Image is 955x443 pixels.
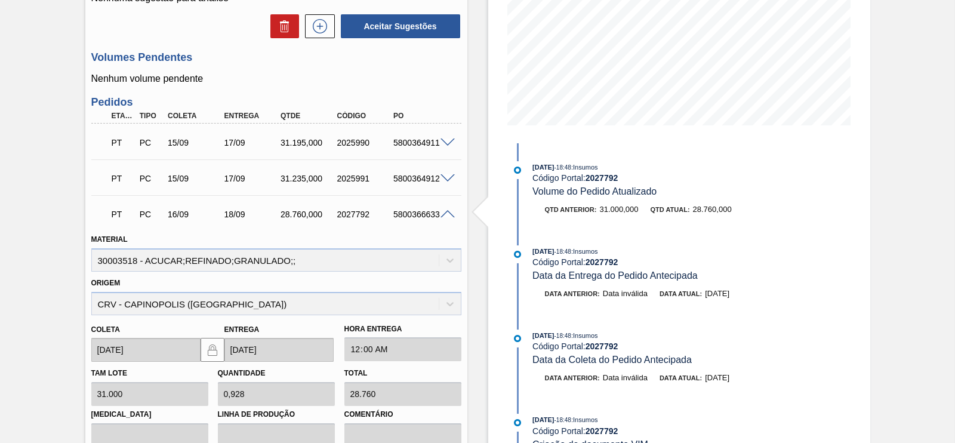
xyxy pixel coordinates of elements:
[341,14,460,38] button: Aceitar Sugestões
[165,112,227,120] div: Coleta
[532,186,657,196] span: Volume do Pedido Atualizado
[218,369,266,377] label: Quantidade
[514,167,521,174] img: atual
[660,374,702,382] span: Data atual:
[586,342,618,351] strong: 2027792
[137,112,165,120] div: Tipo
[221,174,284,183] div: 17/09/2025
[532,332,554,339] span: [DATE]
[571,416,598,423] span: : Insumos
[165,138,227,147] div: 15/09/2025
[390,210,452,219] div: 5800366633
[514,251,521,258] img: atual
[137,174,165,183] div: Pedido de Compra
[91,369,127,377] label: Tam lote
[532,416,554,423] span: [DATE]
[532,426,816,436] div: Código Portal:
[334,210,396,219] div: 2027792
[137,210,165,219] div: Pedido de Compra
[278,112,340,120] div: Qtde
[201,338,224,362] button: locked
[109,112,137,120] div: Etapa
[137,138,165,147] div: Pedido de Compra
[532,164,554,171] span: [DATE]
[603,289,648,298] span: Data inválida
[278,174,340,183] div: 31.235,000
[660,290,702,297] span: Data atual:
[344,369,368,377] label: Total
[599,205,638,214] span: 31.000,000
[91,325,120,334] label: Coleta
[165,174,227,183] div: 15/09/2025
[224,325,260,334] label: Entrega
[586,257,618,267] strong: 2027792
[603,373,648,382] span: Data inválida
[334,138,396,147] div: 2025990
[571,332,598,339] span: : Insumos
[571,248,598,255] span: : Insumos
[91,338,201,362] input: dd/mm/yyyy
[335,13,461,39] div: Aceitar Sugestões
[545,290,600,297] span: Data anterior:
[693,205,732,214] span: 28.760,000
[554,164,571,171] span: - 18:48
[224,338,334,362] input: dd/mm/yyyy
[278,210,340,219] div: 28.760,000
[109,165,137,192] div: Pedido em Trânsito
[532,270,698,281] span: Data da Entrega do Pedido Antecipada
[390,174,452,183] div: 5800364912
[112,138,134,147] p: PT
[109,201,137,227] div: Pedido em Trânsito
[91,73,461,84] p: Nenhum volume pendente
[390,138,452,147] div: 5800364911
[334,174,396,183] div: 2025991
[344,321,461,338] label: Hora Entrega
[514,419,521,426] img: atual
[586,426,618,436] strong: 2027792
[109,130,137,156] div: Pedido em Trânsito
[299,14,335,38] div: Nova sugestão
[705,289,729,298] span: [DATE]
[91,235,128,244] label: Material
[334,112,396,120] div: Código
[91,51,461,64] h3: Volumes Pendentes
[218,406,335,423] label: Linha de Produção
[545,206,597,213] span: Qtd anterior:
[205,343,220,357] img: locked
[554,417,571,423] span: - 18:48
[91,279,121,287] label: Origem
[705,373,729,382] span: [DATE]
[221,112,284,120] div: Entrega
[532,248,554,255] span: [DATE]
[554,248,571,255] span: - 18:48
[221,210,284,219] div: 18/09/2025
[112,210,134,219] p: PT
[91,96,461,109] h3: Pedidos
[532,257,816,267] div: Código Portal:
[532,173,816,183] div: Código Portal:
[532,342,816,351] div: Código Portal:
[221,138,284,147] div: 17/09/2025
[586,173,618,183] strong: 2027792
[514,335,521,342] img: atual
[532,355,692,365] span: Data da Coleta do Pedido Antecipada
[545,374,600,382] span: Data anterior:
[165,210,227,219] div: 16/09/2025
[571,164,598,171] span: : Insumos
[554,333,571,339] span: - 18:48
[278,138,340,147] div: 31.195,000
[264,14,299,38] div: Excluir Sugestões
[344,406,461,423] label: Comentário
[390,112,452,120] div: PO
[651,206,690,213] span: Qtd atual:
[91,406,208,423] label: [MEDICAL_DATA]
[112,174,134,183] p: PT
